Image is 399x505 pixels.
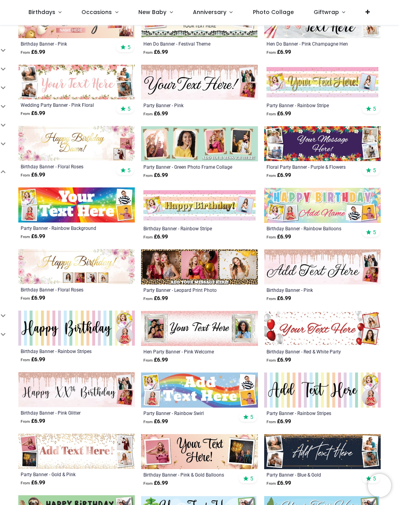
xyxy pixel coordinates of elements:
span: From [143,173,153,178]
strong: £ 6.99 [143,110,168,118]
div: Hen Party Banner - Pink Welcome [143,348,233,355]
img: Personalised Party Banner - Rainbow Swirl - Custom Text & 4 Photo Upload [141,373,258,408]
img: Personalised Party Banner - Rainbow Stripe - Custom Text & 2 Photo Upload [264,65,381,100]
span: From [267,173,276,178]
strong: £ 6.99 [143,171,168,179]
strong: £ 6.99 [143,295,168,302]
div: Floral Party Banner - Purple & Flowers [267,164,356,170]
a: Party Banner - Rainbow Stripe [267,102,356,108]
img: Personalised Floral Party Banner - Purple & Flowers - Custom Text & 4 Photo Upload [264,126,381,161]
a: Party Banner - Leopard Print Photo Collage [143,287,233,293]
a: Birthday Banner - Pink [267,287,356,293]
span: From [21,296,30,300]
span: From [143,297,153,301]
span: Birthdays [28,8,55,16]
a: Party Banner - Green Photo Frame Collage [143,164,233,170]
a: Birthday Banner - Rainbow Stripes [21,348,110,354]
a: Birthday Banner - Red & White Party Balloons [267,348,356,355]
span: From [21,50,30,55]
span: Photo Collage [253,8,294,16]
a: Birthday Banner - Pink [21,41,110,47]
span: From [143,481,153,486]
span: From [143,112,153,116]
span: From [21,419,30,424]
span: From [267,358,276,362]
span: 5 [127,105,131,112]
strong: £ 6.99 [267,48,291,56]
img: Personalised Party Banner - Rainbow Background - Custom Text & 4 Photo Upload [18,187,135,222]
span: Anniversary [193,8,226,16]
span: From [143,420,153,424]
strong: £ 6.99 [21,294,45,302]
span: From [267,420,276,424]
strong: £ 6.99 [21,109,45,117]
div: Birthday Banner - Pink & Gold Balloons [143,471,233,478]
img: Personalised Party Banner - Leopard Print Photo Collage - 3 Photo Upload [141,249,258,284]
span: 5 [127,167,131,174]
strong: £ 6.99 [143,233,168,241]
span: From [143,358,153,362]
strong: £ 6.99 [267,418,291,426]
span: 5 [127,44,131,51]
img: Personalised Party Banner - Blue & Gold - Custom Text & 4 Photo Upload [264,434,381,469]
img: Personalised Party Banner - Rainbow Stripes - Custom Text & 2 Photo Upload [264,373,381,408]
a: Party Banner - Pink [143,102,233,108]
a: Party Banner - Gold & Pink [21,471,110,477]
img: Personalised Party Banner - Pink - Custom Text & 2 Photo Upload [141,65,258,100]
strong: £ 6.99 [21,171,45,179]
strong: £ 6.99 [143,356,168,364]
span: From [21,481,30,485]
a: Birthday Banner - Rainbow Balloons [267,225,356,231]
strong: £ 6.99 [21,356,45,364]
span: From [267,235,276,239]
img: Personalised Happy Birthday Banner - Rainbow Stripes - 2 Photo Upload [18,311,135,346]
strong: £ 6.99 [267,171,291,179]
span: From [21,358,30,362]
span: From [21,235,30,239]
span: 5 [373,105,376,112]
img: Personalised Happy Birthday Banner - Pink & Gold Balloons - 2 Photo Upload [141,434,258,469]
span: From [267,481,276,486]
img: Personalised Party Banner - Green Photo Frame Collage - 4 Photo Upload [141,126,258,161]
img: Personalised Wedding Party Banner - Pink Floral - Custom Text & 4 Photo Upload [18,65,135,99]
span: From [267,50,276,55]
span: 5 [250,413,253,420]
a: Party Banner - Rainbow Background [21,225,110,231]
img: Personalised Happy Birthday Banner - Floral Roses - 4 Photo Upload [18,249,135,284]
a: Hen Do Banner - Festival Theme [143,41,233,47]
a: Hen Do Banner - Pink Champagne Hen Party [267,41,356,47]
strong: £ 6.99 [143,418,168,426]
strong: £ 6.99 [267,233,291,241]
span: Giftwrap [314,8,339,16]
a: Party Banner - Rainbow Swirl [143,410,233,416]
span: From [143,235,153,239]
img: Personalised Happy Birthday Banner - Rainbow Stripe - 2 Photo Upload [141,188,258,223]
img: Personalised Birthday Banner - Floral Roses - Custom Name & 2 Photo Upload [18,126,135,161]
strong: £ 6.99 [267,479,291,487]
a: Birthday Banner - Rainbow Stripe [143,225,233,231]
span: New Baby [138,8,166,16]
span: From [21,173,30,177]
span: Occasions [81,8,112,16]
a: Birthday Banner - Pink Glitter [21,410,110,416]
span: From [143,50,153,55]
a: Birthday Banner - Floral Roses [21,286,110,293]
strong: £ 6.99 [143,48,168,56]
span: From [21,111,30,116]
img: Personalised Happy Birthday Banner - Pink - 2 Photo Upload [264,249,381,284]
a: Wedding Party Banner - Pink Floral [21,102,110,108]
div: Party Banner - Rainbow Stripes [267,410,356,416]
a: Party Banner - Blue & Gold [267,471,356,478]
strong: £ 6.99 [267,356,291,364]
